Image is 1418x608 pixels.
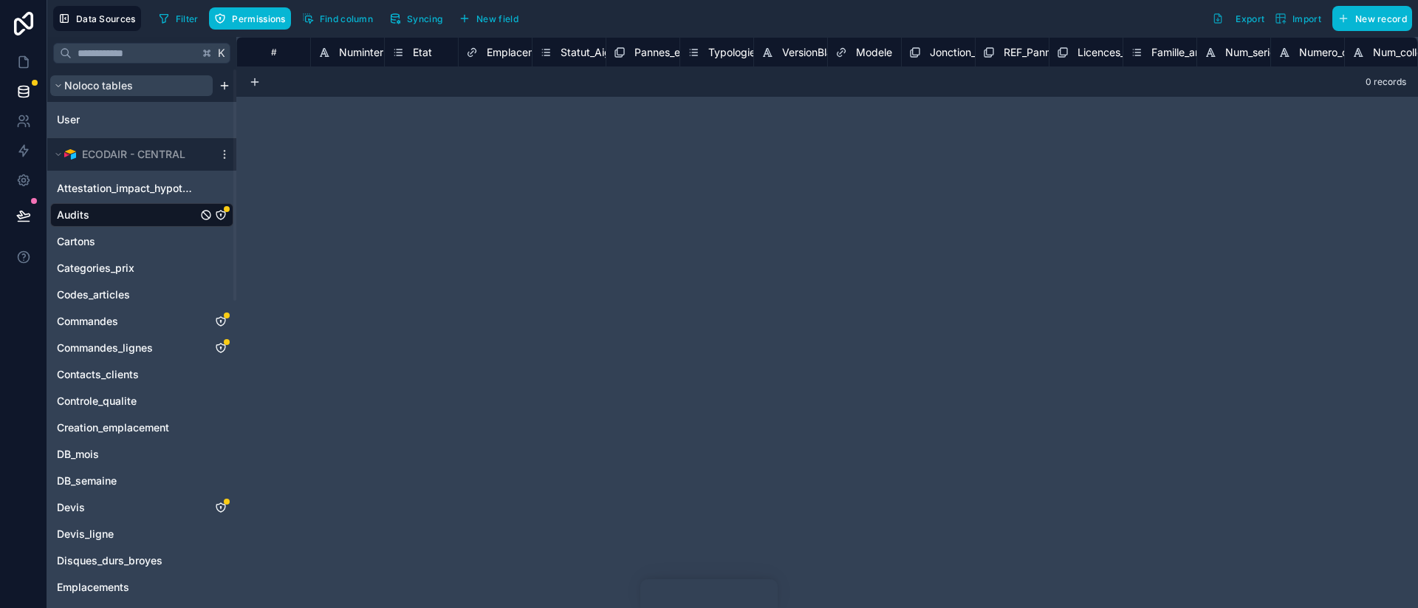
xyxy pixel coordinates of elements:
button: New record [1332,6,1412,31]
button: Export [1207,6,1270,31]
div: Categories_prix [50,256,233,280]
a: Syncing [384,7,453,30]
span: Numero_client [1299,45,1368,60]
span: Pannes_en_cours [634,45,717,60]
button: New field [453,7,524,30]
span: DB_semaine [57,474,117,488]
img: Airtable Logo [64,148,76,160]
div: User [50,108,233,131]
a: DB_semaine [57,474,197,488]
span: Controle_qualite [57,394,137,409]
div: Cartons [50,230,233,253]
a: Commandes [57,314,197,329]
span: ECODAIR - CENTRAL [82,147,185,162]
span: Famille_article_chassis [1151,45,1258,60]
div: Commandes_lignes [50,336,233,360]
a: Permissions [209,7,296,30]
span: REF_Pannes_lookup [1004,45,1099,60]
div: Audits [50,203,233,227]
span: Emplacements [57,580,129,595]
div: Emplacements [50,575,233,599]
span: Num_serie [1225,45,1275,60]
div: Attestation_impact_hypothese [50,177,233,200]
a: Categories_prix [57,261,197,276]
span: New record [1355,13,1407,24]
a: Contacts_clients [57,367,197,382]
span: 0 records [1366,76,1406,88]
span: Typologie_emplacement_lookup [708,45,863,60]
span: Audits [57,208,89,222]
span: Syncing [407,13,442,24]
span: Devis_ligne [57,527,114,542]
span: Jonction_emplacement_machine [930,45,1086,60]
div: Controle_qualite [50,389,233,413]
span: DB_mois [57,447,99,462]
span: Modele [856,45,892,60]
span: Commandes [57,314,118,329]
span: Categories_prix [57,261,134,276]
a: DB_mois [57,447,197,462]
button: Data Sources [53,6,141,31]
span: Export [1236,13,1264,24]
span: Numinterne [339,45,395,60]
span: Import [1292,13,1321,24]
span: Commandes_lignes [57,341,153,355]
span: K [216,48,227,58]
button: Syncing [384,7,448,30]
a: Disques_durs_broyes [57,553,197,568]
a: Commandes_lignes [57,341,197,355]
button: Airtable LogoECODAIR - CENTRAL [50,144,213,165]
span: Filter [176,13,199,24]
div: Devis_ligne [50,522,233,546]
span: Cartons [57,234,95,249]
div: Codes_articles [50,283,233,307]
button: Find column [297,7,378,30]
a: Creation_emplacement [57,420,197,435]
div: # [248,47,299,58]
span: Disques_durs_broyes [57,553,162,568]
span: Licences_O [1078,45,1132,60]
div: DB_mois [50,443,233,466]
a: Codes_articles [57,287,197,302]
a: User [57,112,182,127]
div: Commandes [50,310,233,333]
span: Noloco tables [64,78,133,93]
a: Controle_qualite [57,394,197,409]
span: Emplacement [487,45,552,60]
span: Codes_articles [57,287,130,302]
span: Etat [413,45,432,60]
button: Permissions [209,7,290,30]
span: Contacts_clients [57,367,139,382]
button: Noloco tables [50,75,213,96]
span: VersionBlancco [782,45,856,60]
span: Devis [57,500,85,515]
a: Cartons [57,234,197,249]
div: Contacts_clients [50,363,233,386]
span: User [57,112,80,127]
button: Import [1270,6,1326,31]
a: Attestation_impact_hypothese [57,181,197,196]
div: Disques_durs_broyes [50,549,233,573]
span: Statut_Aiguillage [561,45,642,60]
div: Creation_emplacement [50,416,233,440]
div: DB_semaine [50,469,233,493]
a: Devis_ligne [57,527,197,542]
a: Audits [57,208,197,222]
a: New record [1326,6,1412,31]
span: New field [476,13,518,24]
button: Filter [153,7,204,30]
span: Permissions [232,13,285,24]
span: Data Sources [76,13,136,24]
a: Devis [57,500,197,515]
span: Find column [320,13,373,24]
a: Emplacements [57,580,197,595]
span: Creation_emplacement [57,420,169,435]
div: Devis [50,496,233,519]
